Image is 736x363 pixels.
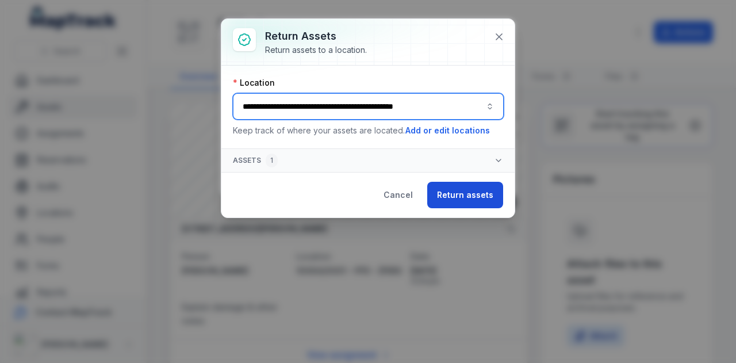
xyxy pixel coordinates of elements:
span: Assets [233,154,278,167]
button: Add or edit locations [405,124,490,137]
h3: Return assets [265,28,367,44]
button: Return assets [427,182,503,208]
div: 1 [266,154,278,167]
div: Return assets to a location. [265,44,367,56]
label: Location [233,77,275,89]
button: Cancel [374,182,423,208]
p: Keep track of where your assets are located. [233,124,504,137]
button: Assets1 [221,149,515,172]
